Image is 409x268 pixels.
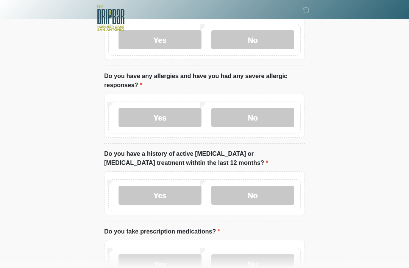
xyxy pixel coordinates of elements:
[211,186,294,205] label: No
[211,31,294,50] label: No
[119,108,201,127] label: Yes
[104,227,220,237] label: Do you take prescription medications?
[104,150,305,168] label: Do you have a history of active [MEDICAL_DATA] or [MEDICAL_DATA] treatment withtin the last 12 mo...
[211,108,294,127] label: No
[104,72,305,90] label: Do you have any allergies and have you had any severe allergic responses?
[97,6,125,31] img: The DRIPBaR - The Strand at Huebner Oaks Logo
[119,31,201,50] label: Yes
[119,186,201,205] label: Yes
